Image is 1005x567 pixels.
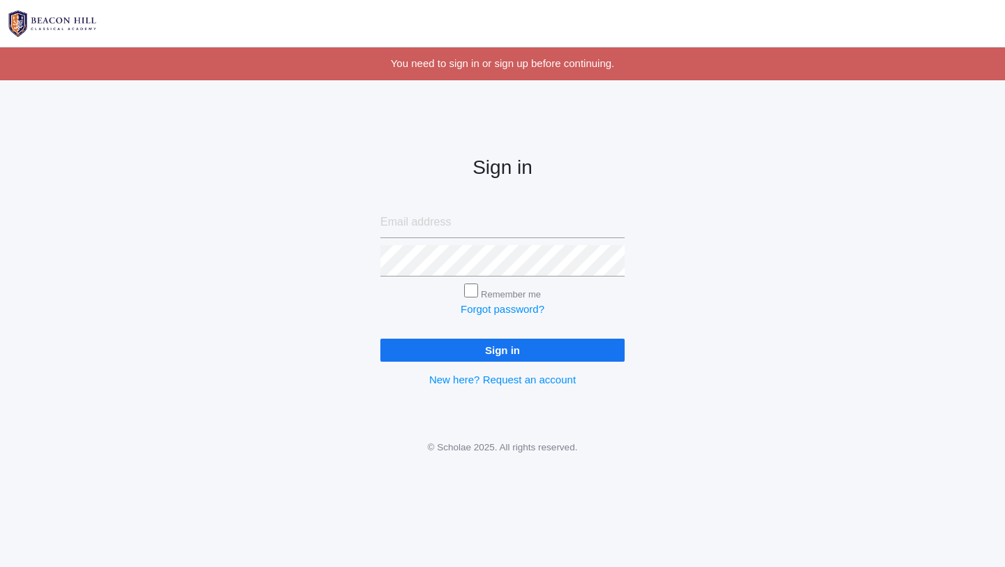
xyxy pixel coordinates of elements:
[481,289,541,300] label: Remember me
[380,207,625,238] input: Email address
[429,374,576,385] a: New here? Request an account
[461,303,544,315] a: Forgot password?
[380,157,625,179] h2: Sign in
[380,339,625,362] input: Sign in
